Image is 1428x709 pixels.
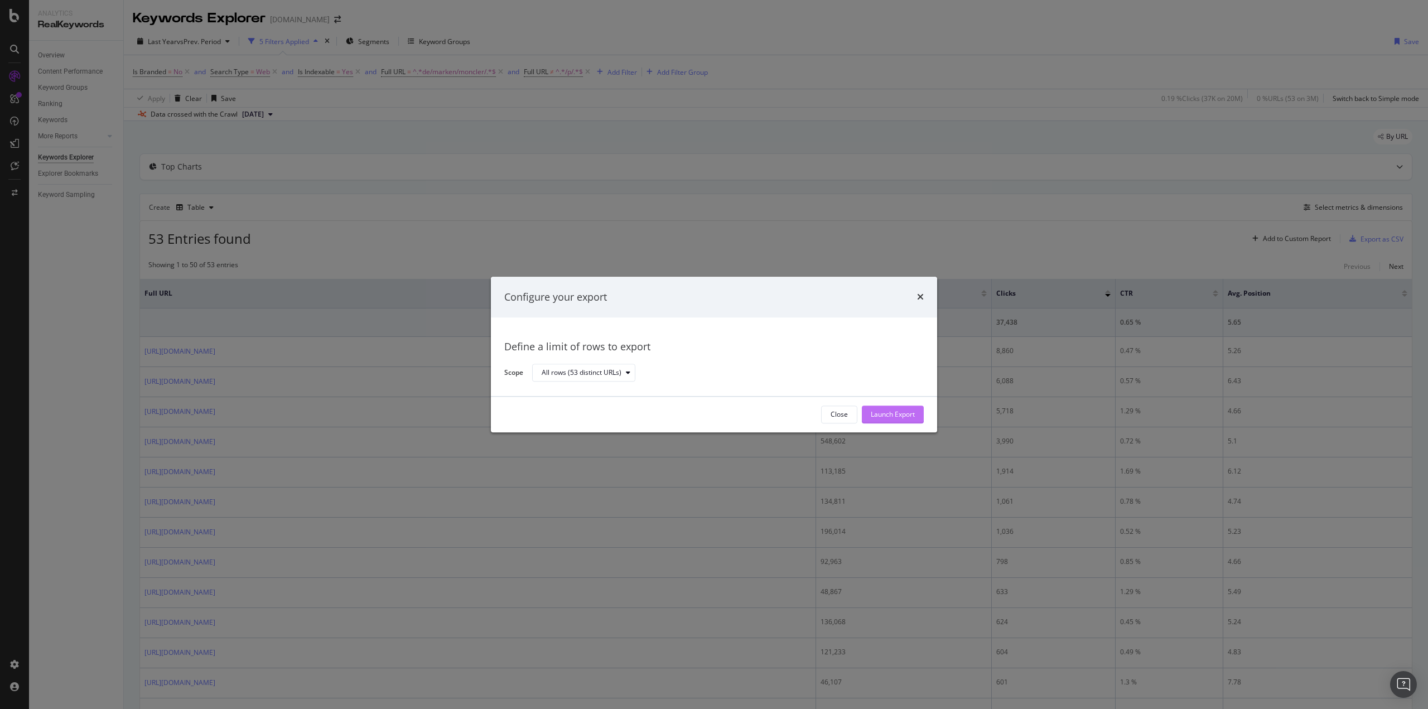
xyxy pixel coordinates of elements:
[831,410,848,419] div: Close
[532,364,635,382] button: All rows (53 distinct URLs)
[504,368,523,380] label: Scope
[1390,671,1417,698] div: Open Intercom Messenger
[871,410,915,419] div: Launch Export
[491,277,937,432] div: modal
[821,406,857,423] button: Close
[917,290,924,305] div: times
[862,406,924,423] button: Launch Export
[542,370,621,377] div: All rows (53 distinct URLs)
[504,290,607,305] div: Configure your export
[504,340,924,355] div: Define a limit of rows to export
